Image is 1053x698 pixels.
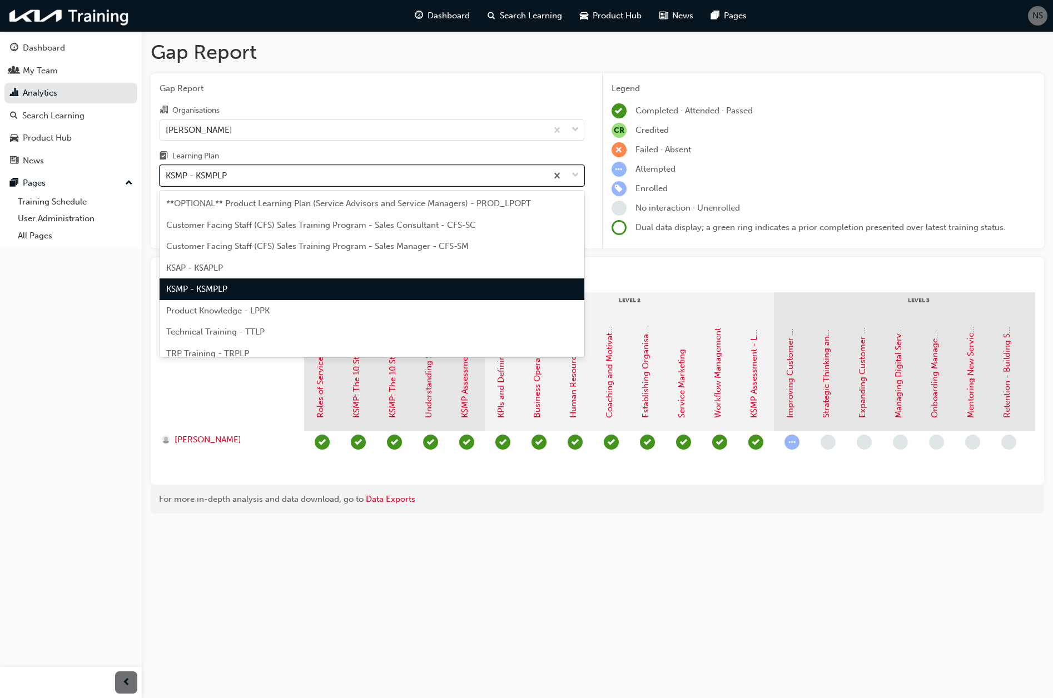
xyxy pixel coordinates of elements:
[13,193,137,211] a: Training Schedule
[785,285,795,418] a: Improving Customer Management
[415,9,423,23] span: guage-icon
[428,9,470,22] span: Dashboard
[612,103,627,118] span: learningRecordVerb_COMPLETE-icon
[612,142,627,157] span: learningRecordVerb_FAIL-icon
[4,36,137,173] button: DashboardMy TeamAnalyticsSearch LearningProduct HubNews
[702,4,756,27] a: pages-iconPages
[387,435,402,450] span: learningRecordVerb_PASS-icon
[784,435,799,450] span: learningRecordVerb_ATTEMPT-icon
[1001,435,1016,450] span: learningRecordVerb_NONE-icon
[4,38,137,58] a: Dashboard
[965,435,980,450] span: learningRecordVerb_NONE-icon
[500,9,562,22] span: Search Learning
[166,348,249,358] span: TRP Training - TRPLP
[496,326,506,418] a: KPIs and Defining Goals
[459,435,474,450] span: learningRecordVerb_PASS-icon
[4,106,137,126] a: Search Learning
[175,433,241,446] span: [PERSON_NAME]
[749,313,759,418] a: KSMP Assessment - Level 2
[10,178,18,188] span: pages-icon
[4,128,137,148] a: Product Hub
[568,435,583,450] span: learningRecordVerb_PASS-icon
[460,315,470,418] a: KSMP Assessment - Level 1
[4,173,137,193] button: Pages
[23,64,58,77] div: My Team
[10,43,18,53] span: guage-icon
[1032,9,1043,22] span: NS
[724,9,747,22] span: Pages
[22,109,85,122] div: Search Learning
[495,435,510,450] span: learningRecordVerb_PASS-icon
[893,435,908,450] span: learningRecordVerb_NONE-icon
[593,9,642,22] span: Product Hub
[712,435,727,450] span: learningRecordVerb_PASS-icon
[612,181,627,196] span: learningRecordVerb_ENROLL-icon
[10,66,18,76] span: people-icon
[635,144,691,154] span: Failed · Absent
[1002,300,1012,418] a: Retention - Building Strategies
[532,435,547,450] span: learningRecordVerb_PASS-icon
[4,61,137,81] a: My Team
[571,4,650,27] a: car-iconProduct Hub
[479,4,571,27] a: search-iconSearch Learning
[572,123,579,137] span: down-icon
[640,435,655,450] span: learningRecordVerb_PASS-icon
[366,494,415,504] a: Data Exports
[650,4,702,27] a: news-iconNews
[162,433,294,446] a: [PERSON_NAME]
[166,169,227,182] div: KSMP - KSMPLP
[166,241,469,251] span: Customer Facing Staff (CFS) Sales Training Program - Sales Manager - CFS-SM
[6,4,133,27] img: kia-training
[166,306,270,316] span: Product Knowledge - LPPK
[929,435,944,450] span: learningRecordVerb_NONE-icon
[4,151,137,171] a: News
[659,9,668,23] span: news-icon
[488,9,495,23] span: search-icon
[315,435,330,450] span: learningRecordVerb_PASS-icon
[166,284,227,294] span: KSMP - KSMPLP
[13,227,137,245] a: All Pages
[821,263,831,418] a: Strategic Thinking and Decision-making
[166,263,223,273] span: KSAP - KSAPLP
[10,111,18,121] span: search-icon
[532,324,542,418] a: Business Operation Plan
[1028,6,1047,26] button: NS
[635,222,1006,232] span: Dual data display; a green ring indicates a prior completion presented over latest training status.
[315,321,325,418] a: Roles of Service Manager
[166,123,232,136] div: [PERSON_NAME]
[612,162,627,177] span: learningRecordVerb_ATTEMPT-icon
[160,152,168,162] span: learningplan-icon
[893,300,903,418] a: Managing Digital Service Tools
[160,106,168,116] span: organisation-icon
[423,435,438,450] span: learningRecordVerb_PASS-icon
[125,176,133,191] span: up-icon
[485,292,774,320] div: Level 2
[23,154,44,167] div: News
[635,125,669,135] span: Credited
[23,177,46,190] div: Pages
[10,88,18,98] span: chart-icon
[635,106,753,116] span: Completed · Attended · Passed
[172,151,219,162] div: Learning Plan
[10,156,18,166] span: news-icon
[635,164,675,174] span: Attempted
[10,133,18,143] span: car-icon
[612,82,1036,95] div: Legend
[713,328,723,418] a: Workflow Management
[821,435,836,450] span: learningRecordVerb_NONE-icon
[857,435,872,450] span: learningRecordVerb_NONE-icon
[672,9,693,22] span: News
[966,293,976,418] a: Mentoring New Service Advisors
[159,493,1036,506] div: For more in-depth analysis and data download, go to
[612,201,627,216] span: learningRecordVerb_NONE-icon
[151,40,1044,64] h1: Gap Report
[857,271,867,418] a: Expanding Customer Communication
[580,9,588,23] span: car-icon
[711,9,719,23] span: pages-icon
[23,132,72,144] div: Product Hub
[677,349,687,418] a: Service Marketing
[13,210,137,227] a: User Administration
[406,4,479,27] a: guage-iconDashboard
